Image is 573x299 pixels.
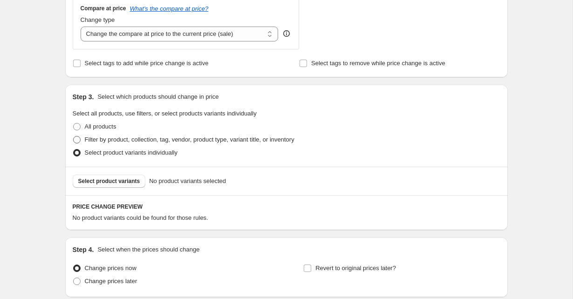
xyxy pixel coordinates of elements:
[85,149,177,156] span: Select product variants individually
[85,60,209,67] span: Select tags to add while price change is active
[81,5,126,12] h3: Compare at price
[73,92,94,102] h2: Step 3.
[78,177,140,185] span: Select product variants
[85,123,116,130] span: All products
[73,203,500,211] h6: PRICE CHANGE PREVIEW
[73,214,208,221] span: No product variants could be found for those rules.
[315,265,396,272] span: Revert to original prices later?
[73,175,146,188] button: Select product variants
[85,278,137,285] span: Change prices later
[282,29,291,38] div: help
[130,5,209,12] button: What's the compare at price?
[149,177,226,186] span: No product variants selected
[311,60,445,67] span: Select tags to remove while price change is active
[85,136,294,143] span: Filter by product, collection, tag, vendor, product type, variant title, or inventory
[85,265,136,272] span: Change prices now
[97,92,218,102] p: Select which products should change in price
[73,110,257,117] span: Select all products, use filters, or select products variants individually
[73,245,94,254] h2: Step 4.
[97,245,199,254] p: Select when the prices should change
[81,16,115,23] span: Change type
